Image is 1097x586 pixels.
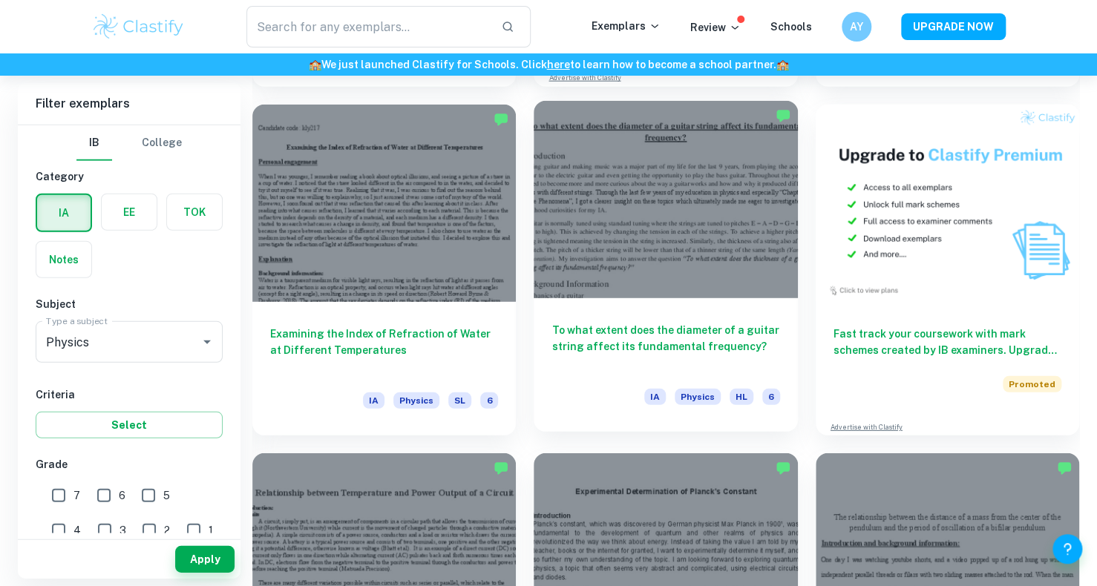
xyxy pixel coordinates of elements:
[102,194,157,230] button: EE
[91,12,186,42] img: Clastify logo
[46,315,108,327] label: Type a subject
[548,73,620,83] a: Advertise with Clastify
[197,332,217,352] button: Open
[848,19,865,35] h6: AY
[842,12,871,42] button: AY
[36,242,91,277] button: Notes
[164,522,170,539] span: 2
[776,461,790,475] img: Marked
[534,105,797,435] a: To what extent does the diameter of a guitar string affect its fundamental frequency?IAPhysicsHL6
[18,83,240,125] h6: Filter exemplars
[309,59,321,70] span: 🏫
[73,522,81,539] span: 4
[494,461,508,475] img: Marked
[73,487,80,504] span: 7
[167,194,222,230] button: TOK
[175,546,235,573] button: Apply
[1052,534,1082,564] button: Help and Feedback
[76,125,182,161] div: Filter type choice
[36,168,223,185] h6: Category
[547,59,570,70] a: here
[494,112,508,127] img: Marked
[209,522,213,539] span: 1
[816,105,1079,302] img: Thumbnail
[690,19,741,36] p: Review
[119,522,126,539] span: 3
[119,487,125,504] span: 6
[1057,461,1072,475] img: Marked
[730,389,753,405] span: HL
[252,105,516,435] a: Examining the Index of Refraction of Water at Different TemperaturesIAPhysicsSL6
[363,392,384,409] span: IA
[270,326,498,375] h6: Examining the Index of Refraction of Water at Different Temperatures
[393,392,439,409] span: Physics
[1003,376,1061,392] span: Promoted
[831,422,903,432] a: Advertise with Clastify
[163,487,170,504] span: 5
[36,386,223,403] h6: Criteria
[37,195,91,231] button: IA
[592,18,661,34] p: Exemplars
[448,392,471,409] span: SL
[644,389,666,405] span: IA
[3,56,1094,73] h6: We just launched Clastify for Schools. Click to learn how to become a school partner.
[776,59,789,70] span: 🏫
[36,456,223,473] h6: Grade
[762,389,780,405] span: 6
[776,108,790,123] img: Marked
[551,322,779,371] h6: To what extent does the diameter of a guitar string affect its fundamental frequency?
[76,125,112,161] button: IB
[142,125,182,161] button: College
[770,21,812,33] a: Schools
[36,412,223,438] button: Select
[480,392,498,409] span: 6
[901,13,1006,40] button: UPGRADE NOW
[246,6,489,47] input: Search for any exemplars...
[36,296,223,312] h6: Subject
[834,326,1061,358] h6: Fast track your coursework with mark schemes created by IB examiners. Upgrade now
[675,389,721,405] span: Physics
